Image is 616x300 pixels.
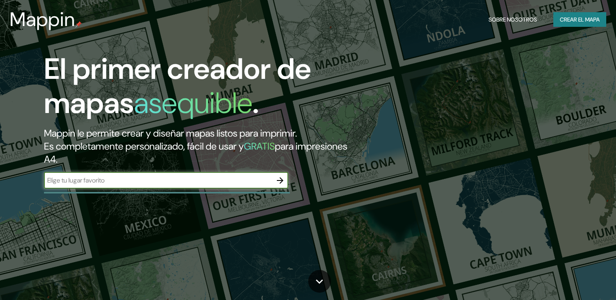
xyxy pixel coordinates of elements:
[44,176,272,185] input: Elige tu lugar favorito
[75,21,82,28] img: mappin-pin
[134,84,252,122] h1: asequible
[10,8,75,31] h3: Mappin
[489,15,537,25] font: Sobre nosotros
[44,52,352,127] h1: El primer creador de mapas .
[485,12,540,27] button: Sobre nosotros
[560,15,600,25] font: Crear el mapa
[44,127,352,166] h2: Mappin le permite crear y diseñar mapas listos para imprimir. Es completamente personalizado, fác...
[244,140,275,152] h5: GRATIS
[553,12,606,27] button: Crear el mapa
